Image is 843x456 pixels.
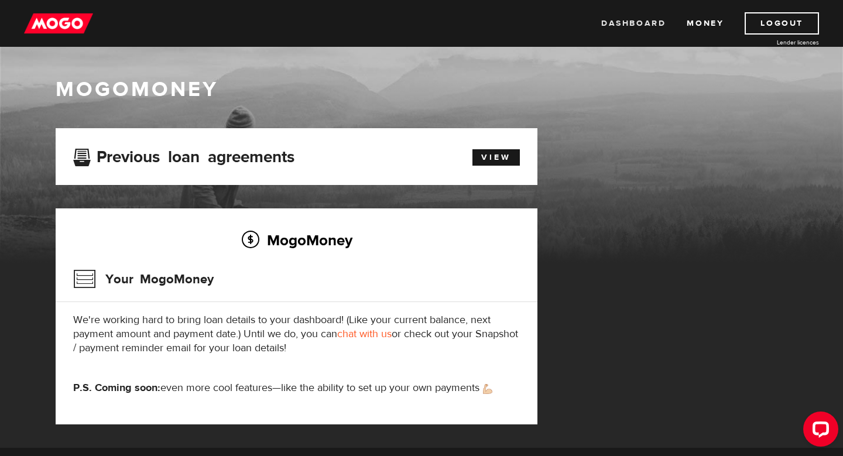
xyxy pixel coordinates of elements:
a: Money [687,12,724,35]
iframe: LiveChat chat widget [794,407,843,456]
img: mogo_logo-11ee424be714fa7cbb0f0f49df9e16ec.png [24,12,93,35]
a: Lender licences [731,38,819,47]
p: We're working hard to bring loan details to your dashboard! (Like your current balance, next paym... [73,313,520,355]
a: Logout [745,12,819,35]
img: strong arm emoji [483,384,492,394]
h3: Previous loan agreements [73,148,294,163]
a: chat with us [337,327,392,341]
strong: P.S. Coming soon: [73,381,160,395]
h2: MogoMoney [73,228,520,252]
p: even more cool features—like the ability to set up your own payments [73,381,520,395]
a: View [472,149,520,166]
h1: MogoMoney [56,77,787,102]
a: Dashboard [601,12,666,35]
h3: Your MogoMoney [73,264,214,294]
